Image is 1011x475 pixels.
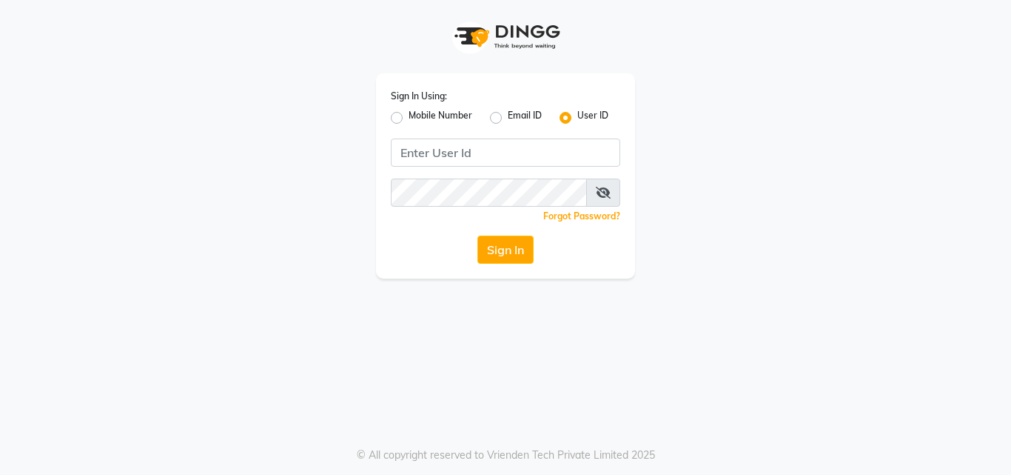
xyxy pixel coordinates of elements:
[477,236,534,264] button: Sign In
[577,109,608,127] label: User ID
[543,210,620,222] a: Forgot Password?
[508,109,542,127] label: Email ID
[409,109,472,127] label: Mobile Number
[391,90,447,103] label: Sign In Using:
[391,179,587,207] input: Username
[391,139,620,167] input: Username
[446,15,565,59] img: logo1.svg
